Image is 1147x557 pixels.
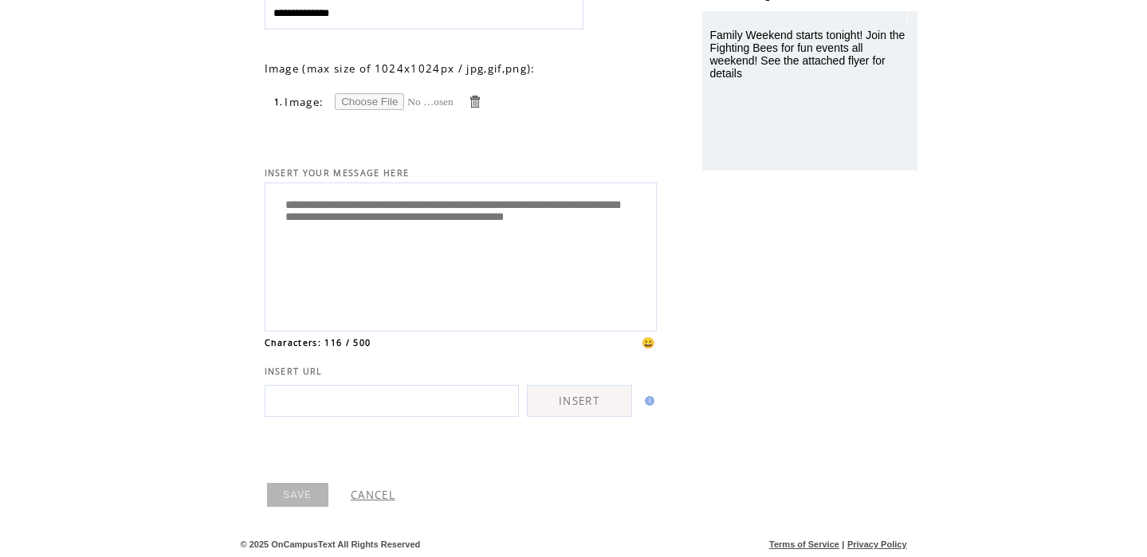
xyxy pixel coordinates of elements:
[467,94,482,109] a: Delete this item
[640,396,654,406] img: help.gif
[265,366,323,377] span: INSERT URL
[710,29,905,80] span: Family Weekend starts tonight! Join the Fighting Bees for fun events all weekend! See the attache...
[527,385,632,417] a: INSERT
[241,539,421,549] span: © 2025 OnCampusText All Rights Reserved
[351,488,395,502] a: CANCEL
[265,337,371,348] span: Characters: 116 / 500
[842,539,844,549] span: |
[265,167,410,178] span: INSERT YOUR MESSAGE HERE
[642,335,656,350] span: 😀
[769,539,839,549] a: Terms of Service
[267,483,328,507] a: SAVE
[274,96,284,108] span: 1.
[847,539,907,549] a: Privacy Policy
[265,61,536,76] span: Image (max size of 1024x1024px / jpg,gif,png):
[285,95,324,109] span: Image:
